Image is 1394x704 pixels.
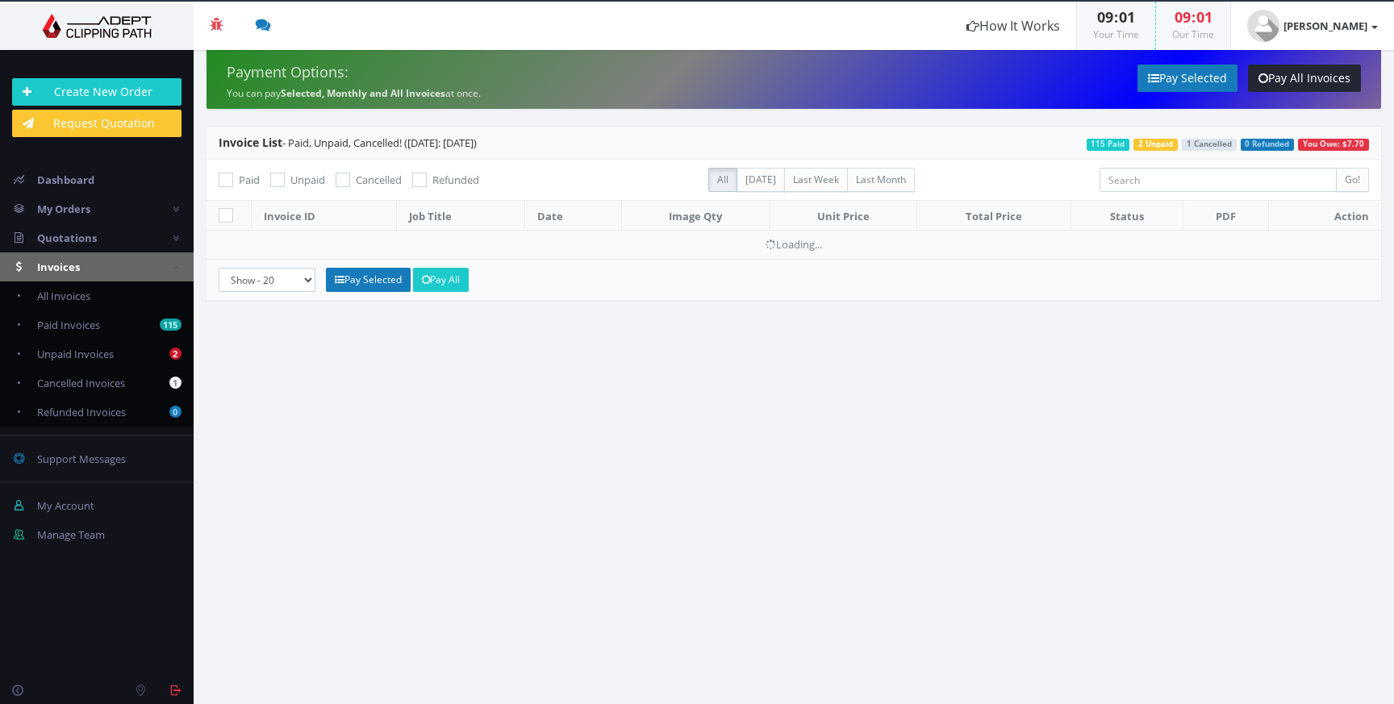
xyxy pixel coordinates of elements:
[1172,27,1214,41] small: Our Time
[169,348,182,360] b: 2
[413,268,469,292] a: Pay All
[37,347,114,361] span: Unpaid Invoices
[1196,7,1212,27] span: 01
[432,173,479,187] span: Refunded
[37,498,94,513] span: My Account
[207,231,1381,259] td: Loading...
[281,86,445,100] strong: Selected, Monthly and All Invoices
[239,173,260,187] span: Paid
[37,173,94,187] span: Dashboard
[1182,139,1237,151] span: 1 Cancelled
[1119,7,1135,27] span: 01
[227,86,481,100] small: You can pay at once.
[169,406,182,418] b: 0
[916,201,1071,231] th: Total Price
[1093,27,1139,41] small: Your Time
[37,527,105,542] span: Manage Team
[1247,10,1279,42] img: user_default.jpg
[227,65,782,81] h4: Payment Options:
[1137,65,1237,92] a: Pay Selected
[290,173,325,187] span: Unpaid
[37,260,80,274] span: Invoices
[1283,19,1367,33] strong: [PERSON_NAME]
[1298,139,1369,151] span: You Owe: $7.70
[12,14,182,38] img: Adept Graphics
[847,168,915,192] label: Last Month
[784,168,848,192] label: Last Week
[169,377,182,389] b: 1
[770,201,916,231] th: Unit Price
[1133,139,1178,151] span: 2 Unpaid
[525,201,621,231] th: Date
[12,78,182,106] a: Create New Order
[1087,139,1130,151] span: 115 Paid
[1191,7,1196,27] span: :
[356,173,402,187] span: Cancelled
[37,376,125,390] span: Cancelled Invoices
[1097,7,1113,27] span: 09
[737,168,785,192] label: [DATE]
[1100,168,1337,192] input: Search
[37,452,126,466] span: Support Messages
[12,110,182,137] a: Request Quotation
[1336,168,1369,192] input: Go!
[621,201,770,231] th: Image Qty
[1113,7,1119,27] span: :
[397,201,525,231] th: Job Title
[950,2,1076,50] a: How It Works
[37,231,97,245] span: Quotations
[1175,7,1191,27] span: 09
[1241,139,1295,151] span: 0 Refunded
[252,201,397,231] th: Invoice ID
[1248,65,1361,92] a: Pay All Invoices
[1231,2,1394,50] a: [PERSON_NAME]
[1269,201,1381,231] th: Action
[37,202,90,216] span: My Orders
[326,268,411,292] a: Pay Selected
[37,405,126,419] span: Refunded Invoices
[160,319,182,331] b: 115
[37,289,90,303] span: All Invoices
[1071,201,1183,231] th: Status
[219,135,282,150] span: Invoice List
[37,318,100,332] span: Paid Invoices
[708,168,737,192] label: All
[219,135,477,150] span: - Paid, Unpaid, Cancelled! ([DATE]: [DATE])
[1183,201,1268,231] th: PDF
